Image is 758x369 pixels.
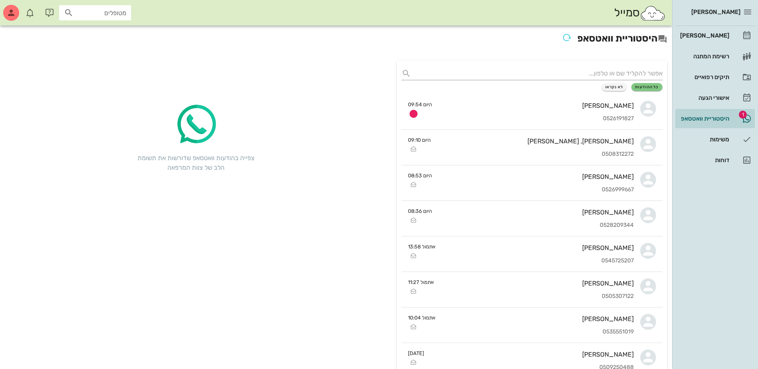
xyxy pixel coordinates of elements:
div: [PERSON_NAME] [440,280,634,287]
small: היום 08:53 [408,172,432,179]
small: [DATE] [408,349,424,357]
a: משימות [675,130,755,149]
div: [PERSON_NAME] [430,351,634,358]
div: דוחות [678,157,729,163]
div: משימות [678,136,729,143]
div: 0526191827 [438,115,634,122]
a: דוחות [675,151,755,170]
small: היום 09:10 [408,136,431,144]
a: תיקים רפואיים [675,67,755,87]
div: [PERSON_NAME], [PERSON_NAME] [437,137,634,145]
div: [PERSON_NAME] [438,173,634,181]
div: 0535551019 [442,329,634,335]
img: SmileCloud logo [640,5,666,21]
button: כל ההודעות [631,83,663,91]
div: תיקים רפואיים [678,74,729,80]
div: היסטוריית וואטסאפ [678,115,729,122]
div: סמייל [614,4,666,22]
div: 0508312272 [437,151,634,158]
span: לא נקראו [605,85,623,89]
a: רשימת המתנה [675,47,755,66]
button: לא נקראו [602,83,627,91]
a: תגהיסטוריית וואטסאפ [675,109,755,128]
span: תג [24,6,28,11]
div: 0505307122 [440,293,634,300]
h2: היסטוריית וואטסאפ [5,30,667,48]
div: 0528209344 [438,222,634,229]
small: היום 08:36 [408,207,432,215]
div: רשימת המתנה [678,53,729,60]
div: [PERSON_NAME] [442,244,634,252]
small: אתמול 13:58 [408,243,436,250]
input: אפשר להקליד שם או טלפון... [414,67,663,80]
small: אתמול 10:04 [408,314,436,321]
div: 0545725207 [442,258,634,264]
a: [PERSON_NAME] [675,26,755,45]
span: [PERSON_NAME] [691,8,740,16]
small: אתמול 11:27 [408,278,434,286]
div: [PERSON_NAME] [438,208,634,216]
div: [PERSON_NAME] [442,315,634,323]
a: אישורי הגעה [675,88,755,107]
div: אישורי הגעה [678,95,729,101]
div: [PERSON_NAME] [438,102,634,109]
img: whatsapp-icon.2ee8d5f3.png [172,101,220,149]
div: 0526999667 [438,186,634,193]
small: היום 09:54 [408,101,432,108]
div: צפייה בהודעות וואטסאפ שדורשות את תשומת הלב של צוות המרפאה [136,153,256,173]
span: תג [739,111,747,119]
div: [PERSON_NAME] [678,32,729,39]
span: כל ההודעות [635,85,659,89]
